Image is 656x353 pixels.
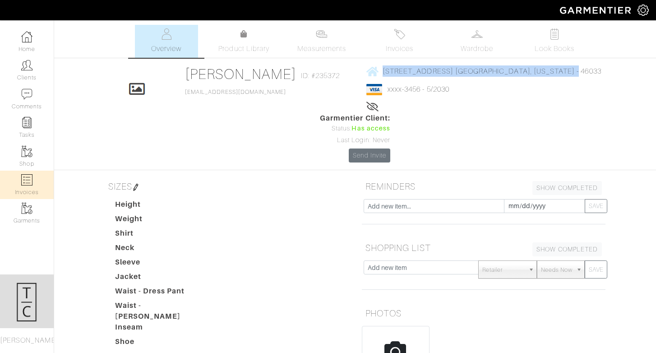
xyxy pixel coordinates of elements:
img: wardrobe-487a4870c1b7c33e795ec22d11cfc2ed9d08956e64fb3008fe2437562e282088.svg [471,28,483,40]
img: todo-9ac3debb85659649dc8f770b8b6100bb5dab4b48dedcbae339e5042a72dfd3cc.svg [549,28,560,40]
img: garmentier-logo-header-white-b43fb05a5012e4ada735d5af1a66efaba907eab6374d6393d1fbf88cb4ef424d.png [555,2,638,18]
span: Needs Now [541,261,573,279]
img: measurements-466bbee1fd09ba9460f595b01e5d73f9e2bff037440d3c8f018324cb6cdf7a4a.svg [316,28,327,40]
img: garments-icon-b7da505a4dc4fd61783c78ac3ca0ef83fa9d6f193b1c9dc38574b1d14d53ca28.png [21,146,32,157]
input: Add new item... [364,199,504,213]
dt: Inseam [108,322,211,336]
img: reminder-icon-8004d30b9f0a5d33ae49ab947aed9ed385cf756f9e5892f1edd6e32f2345188e.png [21,117,32,128]
img: dashboard-icon-dbcd8f5a0b271acd01030246c82b418ddd0df26cd7fceb0bd07c9910d44c42f6.png [21,31,32,42]
span: Garmentier Client: [320,113,390,124]
input: Add new item [364,260,479,274]
a: [STREET_ADDRESS] [GEOGRAPHIC_DATA], [US_STATE] - 46033 [366,65,601,77]
a: SHOW COMPLETED [532,242,602,256]
span: Overview [151,43,181,54]
h5: PHOTOS [362,304,605,322]
img: gear-icon-white-bd11855cb880d31180b6d7d6211b90ccbf57a29d726f0c71d8c61bd08dd39cc2.png [638,5,649,16]
img: clients-icon-6bae9207a08558b7cb47a8932f037763ab4055f8c8b6bfacd5dc20c3e0201464.png [21,60,32,71]
button: SAVE [585,260,607,279]
dt: Shirt [108,228,211,242]
img: orders-icon-0abe47150d42831381b5fb84f609e132dff9fe21cb692f30cb5eec754e2cba89.png [21,174,32,186]
button: SAVE [585,199,607,213]
span: Retailer [482,261,525,279]
div: Status: [320,124,390,134]
h5: REMINDERS [362,177,605,195]
a: Measurements [290,25,354,58]
img: orders-27d20c2124de7fd6de4e0e44c1d41de31381a507db9b33961299e4e07d508b8c.svg [394,28,405,40]
dt: Neck [108,242,211,257]
dt: Jacket [108,271,211,286]
img: visa-934b35602734be37eb7d5d7e5dbcd2044c359bf20a24dc3361ca3fa54326a8a7.png [366,84,382,95]
h5: SHOPPING LIST [362,239,605,257]
span: Has access [351,124,390,134]
span: ID: #235372 [301,70,340,81]
img: garments-icon-b7da505a4dc4fd61783c78ac3ca0ef83fa9d6f193b1c9dc38574b1d14d53ca28.png [21,203,32,214]
dt: Waist - [PERSON_NAME] [108,300,211,322]
a: [EMAIL_ADDRESS][DOMAIN_NAME] [185,89,286,95]
span: Invoices [386,43,413,54]
a: Product Library [213,29,276,54]
a: xxxx-3456 - 5/2030 [388,85,449,93]
dt: Waist - Dress Pant [108,286,211,300]
span: [STREET_ADDRESS] [GEOGRAPHIC_DATA], [US_STATE] - 46033 [383,67,601,75]
a: Invoices [368,25,431,58]
img: comment-icon-a0a6a9ef722e966f86d9cbdc48e553b5cf19dbc54f86b18d962a5391bc8f6eb6.png [21,88,32,100]
img: pen-cf24a1663064a2ec1b9c1bd2387e9de7a2fa800b781884d57f21acf72779bad2.png [132,184,139,191]
span: Measurements [297,43,346,54]
dt: Shoe [108,336,211,351]
span: Wardrobe [461,43,493,54]
dt: Height [108,199,211,214]
a: [PERSON_NAME] [185,66,296,82]
h5: SIZES [105,177,348,195]
a: Overview [135,25,198,58]
dt: Weight [108,214,211,228]
span: Product Library [218,43,269,54]
img: basicinfo-40fd8af6dae0f16599ec9e87c0ef1c0a1fdea2edbe929e3d69a839185d80c458.svg [161,28,172,40]
a: SHOW COMPLETED [532,181,602,195]
dt: Sleeve [108,257,211,271]
span: Look Books [535,43,575,54]
a: Look Books [523,25,586,58]
a: Send Invite [349,149,390,163]
div: Last Login: Never [320,135,390,145]
a: Wardrobe [445,25,508,58]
